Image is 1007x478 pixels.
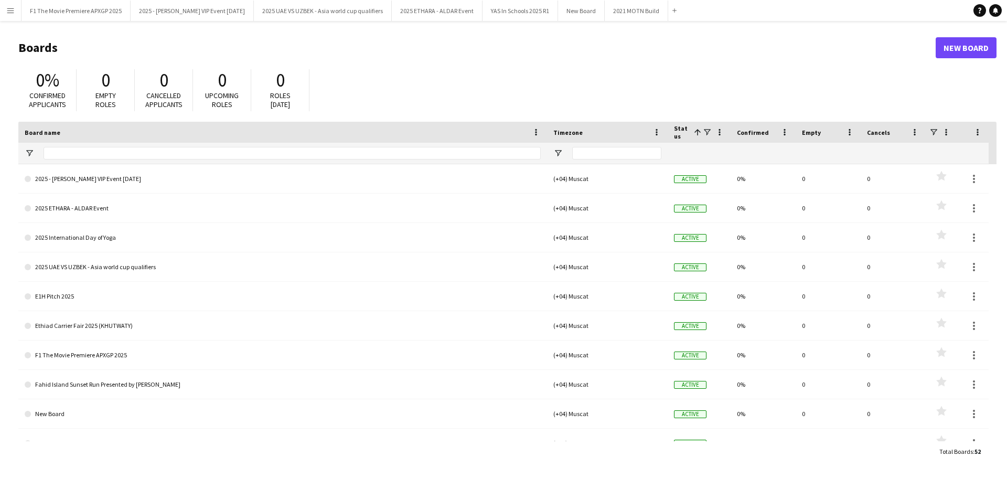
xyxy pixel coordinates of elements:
[25,429,541,458] a: YAS In Schools 2025 R1
[796,223,861,252] div: 0
[861,164,926,193] div: 0
[796,282,861,311] div: 0
[25,194,541,223] a: 2025 ETHARA - ALDAR Event
[276,69,285,92] span: 0
[974,448,981,455] span: 52
[18,40,936,56] h1: Boards
[547,429,668,458] div: (+04) Muscat
[25,311,541,341] a: Ethiad Carrier Fair 2025 (KHUTWATY)
[25,370,541,399] a: Fahid Island Sunset Run Presented by [PERSON_NAME]
[861,223,926,252] div: 0
[547,252,668,281] div: (+04) Muscat
[861,311,926,340] div: 0
[547,311,668,340] div: (+04) Muscat
[674,440,706,448] span: Active
[605,1,668,21] button: 2021 MOTN Build
[674,293,706,301] span: Active
[547,223,668,252] div: (+04) Muscat
[936,37,997,58] a: New Board
[674,234,706,242] span: Active
[392,1,483,21] button: 2025 ETHARA - ALDAR Event
[25,129,60,136] span: Board name
[25,223,541,252] a: 2025 International Day of Yoga
[553,148,563,158] button: Open Filter Menu
[131,1,254,21] button: 2025 - [PERSON_NAME] VIP Event [DATE]
[674,263,706,271] span: Active
[731,399,796,428] div: 0%
[939,448,973,455] span: Total Boards
[44,147,541,160] input: Board name Filter Input
[861,429,926,458] div: 0
[547,164,668,193] div: (+04) Muscat
[939,441,981,462] div: :
[796,341,861,369] div: 0
[796,252,861,281] div: 0
[731,223,796,252] div: 0%
[861,370,926,399] div: 0
[861,282,926,311] div: 0
[558,1,605,21] button: New Board
[25,148,34,158] button: Open Filter Menu
[861,194,926,222] div: 0
[101,69,110,92] span: 0
[25,164,541,194] a: 2025 - [PERSON_NAME] VIP Event [DATE]
[796,399,861,428] div: 0
[731,311,796,340] div: 0%
[218,69,227,92] span: 0
[29,91,66,109] span: Confirmed applicants
[25,341,541,370] a: F1 The Movie Premiere APXGP 2025
[861,341,926,369] div: 0
[674,410,706,418] span: Active
[36,69,59,92] span: 0%
[547,341,668,369] div: (+04) Muscat
[205,91,239,109] span: Upcoming roles
[731,370,796,399] div: 0%
[95,91,116,109] span: Empty roles
[145,91,183,109] span: Cancelled applicants
[547,399,668,428] div: (+04) Muscat
[861,399,926,428] div: 0
[547,370,668,399] div: (+04) Muscat
[796,311,861,340] div: 0
[572,147,661,160] input: Timezone Filter Input
[731,164,796,193] div: 0%
[731,429,796,458] div: 0%
[731,252,796,281] div: 0%
[553,129,583,136] span: Timezone
[547,282,668,311] div: (+04) Muscat
[22,1,131,21] button: F1 The Movie Premiere APXGP 2025
[796,370,861,399] div: 0
[674,205,706,213] span: Active
[159,69,168,92] span: 0
[731,341,796,369] div: 0%
[796,429,861,458] div: 0
[796,164,861,193] div: 0
[483,1,558,21] button: YAS In Schools 2025 R1
[802,129,821,136] span: Empty
[25,252,541,282] a: 2025 UAE VS UZBEK - Asia world cup qualifiers
[270,91,291,109] span: Roles [DATE]
[737,129,769,136] span: Confirmed
[796,194,861,222] div: 0
[674,124,690,140] span: Status
[25,282,541,311] a: E1H Pitch 2025
[731,194,796,222] div: 0%
[674,381,706,389] span: Active
[254,1,392,21] button: 2025 UAE VS UZBEK - Asia world cup qualifiers
[731,282,796,311] div: 0%
[674,175,706,183] span: Active
[25,399,541,429] a: New Board
[861,252,926,281] div: 0
[867,129,890,136] span: Cancels
[674,322,706,330] span: Active
[547,194,668,222] div: (+04) Muscat
[674,352,706,359] span: Active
